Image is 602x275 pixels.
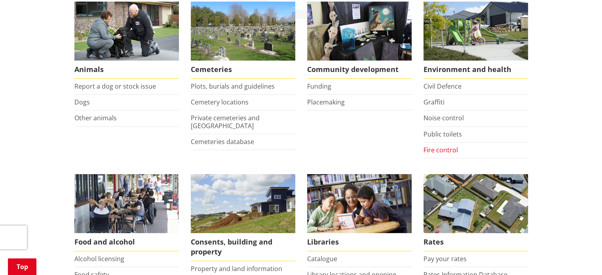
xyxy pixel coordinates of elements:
a: Fire control [423,146,458,154]
a: Report a dog or stock issue [74,82,156,91]
a: Alcohol licensing [74,254,124,263]
span: Cemeteries [191,61,295,79]
a: Waikato District Council Animal Control team Animals [74,2,179,79]
img: Matariki Travelling Suitcase Art Exhibition [307,2,412,61]
span: Rates [423,233,528,251]
a: Library membership is free to everyone who lives in the Waikato district. Libraries [307,174,412,251]
a: Civil Defence [423,82,461,91]
a: Graffiti [423,98,444,106]
span: Food and alcohol [74,233,179,251]
span: Libraries [307,233,412,251]
a: Catalogue [307,254,337,263]
img: Huntly Cemetery [191,2,295,61]
a: Pay your rates [423,254,467,263]
a: Matariki Travelling Suitcase Art Exhibition Community development [307,2,412,79]
a: Noise control [423,114,464,122]
img: Food and Alcohol in the Waikato [74,174,179,233]
img: New housing in Pokeno [423,2,528,61]
a: Other animals [74,114,117,122]
img: Land and property thumbnail [191,174,295,233]
a: New Pokeno housing development Consents, building and property [191,174,295,261]
a: Plots, burials and guidelines [191,82,275,91]
a: Food and Alcohol in the Waikato Food and alcohol [74,174,179,251]
a: Private cemeteries and [GEOGRAPHIC_DATA] [191,114,260,130]
img: Rates-thumbnail [423,174,528,233]
iframe: Messenger Launcher [566,242,594,270]
a: Cemeteries database [191,137,254,146]
a: Pay your rates online Rates [423,174,528,251]
a: Placemaking [307,98,345,106]
span: Environment and health [423,61,528,79]
a: Huntly Cemetery Cemeteries [191,2,295,79]
span: Community development [307,61,412,79]
img: Waikato District Council libraries [307,174,412,233]
a: Top [8,258,36,275]
span: Animals [74,61,179,79]
img: Animal Control [74,2,179,61]
a: Funding [307,82,331,91]
span: Consents, building and property [191,233,295,261]
a: Public toilets [423,130,462,138]
a: Property and land information [191,264,282,273]
a: Dogs [74,98,90,106]
a: Cemetery locations [191,98,249,106]
a: New housing in Pokeno Environment and health [423,2,528,79]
